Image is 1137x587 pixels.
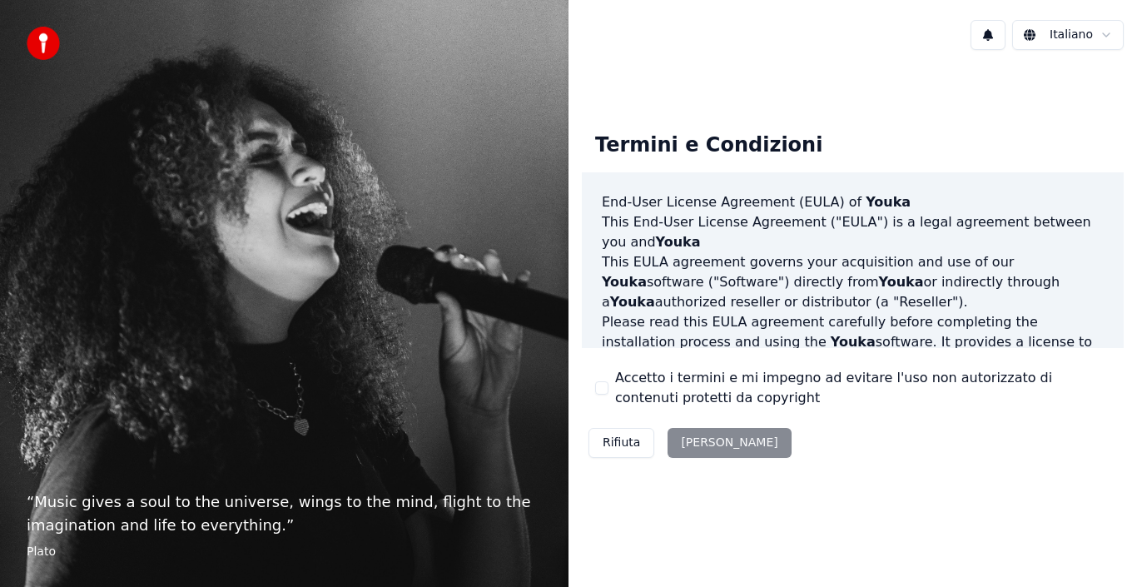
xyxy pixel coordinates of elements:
[602,192,1104,212] h3: End-User License Agreement (EULA) of
[582,119,836,172] div: Termini e Condizioni
[610,294,655,310] span: Youka
[27,490,542,537] p: “ Music gives a soul to the universe, wings to the mind, flight to the imagination and life to ev...
[602,312,1104,392] p: Please read this EULA agreement carefully before completing the installation process and using th...
[656,234,701,250] span: Youka
[602,274,647,290] span: Youka
[879,274,924,290] span: Youka
[602,252,1104,312] p: This EULA agreement governs your acquisition and use of our software ("Software") directly from o...
[27,544,542,560] footer: Plato
[602,212,1104,252] p: This End-User License Agreement ("EULA") is a legal agreement between you and
[831,334,876,350] span: Youka
[615,368,1110,408] label: Accetto i termini e mi impegno ad evitare l'uso non autorizzato di contenuti protetti da copyright
[588,428,654,458] button: Rifiuta
[27,27,60,60] img: youka
[866,194,911,210] span: Youka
